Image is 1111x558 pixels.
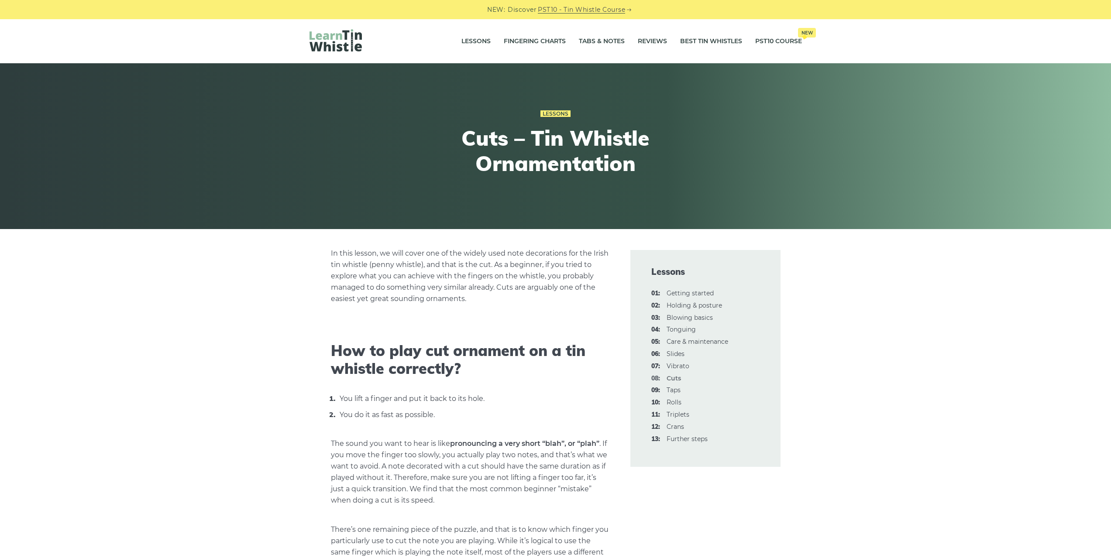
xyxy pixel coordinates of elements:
a: Lessons [540,110,571,117]
a: 13:Further steps [667,435,708,443]
strong: Cuts [667,374,681,382]
a: PST10 CourseNew [755,31,802,52]
a: Fingering Charts [504,31,566,52]
a: 11:Triplets [667,411,689,418]
a: 07:Vibrato [667,362,689,370]
strong: pronouncing a very short “blah”, or “plah” [450,439,599,448]
p: In this lesson, we will cover one of the widely used note decorations for the Irish tin whistle (... [331,248,609,305]
li: You lift a finger and put it back to its hole. [337,393,609,404]
span: 01: [651,288,660,299]
span: New [798,28,816,38]
a: 02:Holding & posture [667,301,722,309]
a: Lessons [461,31,491,52]
p: The sound you want to hear is like . If you move the finger too slowly, you actually play two not... [331,438,609,506]
a: 05:Care & maintenance [667,338,728,346]
span: 12: [651,422,660,432]
span: 11: [651,410,660,420]
a: 12:Crans [667,423,684,431]
span: 09: [651,385,660,396]
a: 06:Slides [667,350,684,358]
h1: Cuts – Tin Whistle Ornamentation [395,126,716,176]
li: You do it as fast as possible. [337,409,609,421]
span: 13: [651,434,660,445]
a: Reviews [638,31,667,52]
span: 03: [651,313,660,323]
span: 08: [651,373,660,384]
span: Lessons [651,266,760,278]
a: 03:Blowing basics [667,314,713,322]
span: 10: [651,397,660,408]
span: 06: [651,349,660,359]
a: 01:Getting started [667,289,714,297]
span: 07: [651,361,660,372]
span: 05: [651,337,660,347]
a: 09:Taps [667,386,681,394]
span: 02: [651,301,660,311]
a: Best Tin Whistles [680,31,742,52]
a: Tabs & Notes [579,31,625,52]
a: 10:Rolls [667,398,681,406]
h2: How to play cut ornament on a tin whistle correctly? [331,342,609,378]
img: LearnTinWhistle.com [310,29,362,51]
a: 04:Tonguing [667,325,696,333]
span: 04: [651,325,660,335]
